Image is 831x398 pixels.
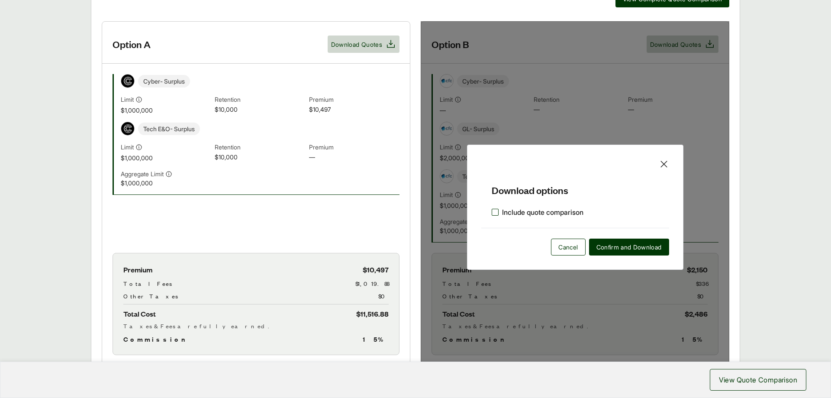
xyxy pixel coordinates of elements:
h5: Download options [481,169,669,197]
span: $0 [378,291,389,301]
span: Tech E&O - Surplus [138,123,200,135]
img: Coalition [121,122,134,135]
span: Premium [123,264,152,275]
span: Confirm and Download [596,243,662,252]
span: Aggregate Limit [121,169,164,178]
span: 15 % [363,334,389,344]
span: Total Cost [123,308,156,320]
span: Retention [215,95,305,105]
span: Cyber - Surplus [138,75,190,87]
span: View Quote Comparison [719,375,797,385]
span: $10,000 [215,105,305,115]
span: $11,516.88 [356,308,389,320]
label: Include quote comparison [492,207,583,217]
h3: Option A [113,38,151,51]
span: Cancel [558,243,578,252]
button: View Quote Comparison [710,369,806,391]
span: Limit [121,142,134,152]
span: Retention [215,142,305,152]
div: Taxes & Fees are fully earned. [123,321,389,330]
img: Coalition [121,74,134,87]
span: Premium [309,142,399,152]
span: $10,497 [309,105,399,115]
span: $10,497 [363,264,389,275]
button: Confirm and Download [589,239,669,256]
button: Cancel [551,239,585,256]
span: Commission [123,334,189,344]
span: Premium [309,95,399,105]
span: $1,000,000 [121,178,211,188]
span: Download Quotes [331,40,382,49]
span: $10,000 [215,152,305,162]
span: Limit [121,95,134,104]
button: Download Quotes [328,36,399,53]
span: $1,000,000 [121,153,211,162]
span: $1,000,000 [121,106,211,115]
span: — [309,152,399,162]
span: $1,019.88 [355,279,389,288]
span: Total Fees [123,279,172,288]
span: Other Taxes [123,291,178,301]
